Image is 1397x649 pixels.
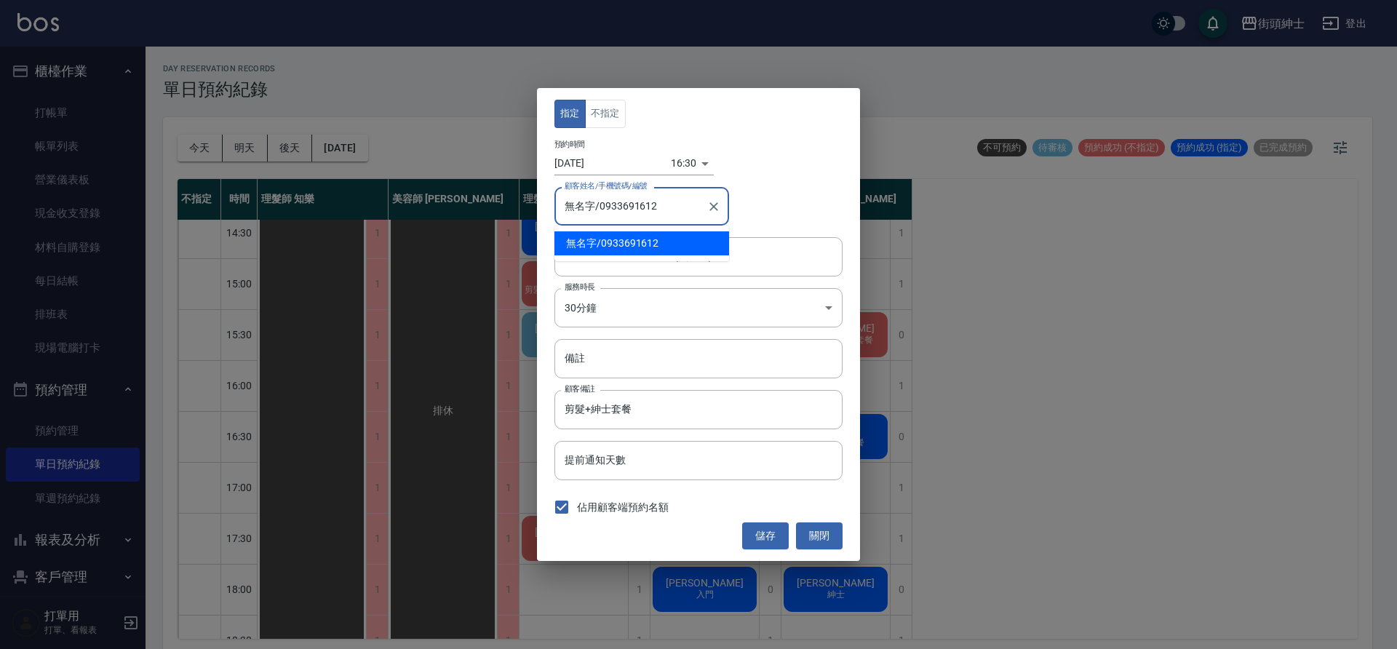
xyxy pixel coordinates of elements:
[671,151,696,175] div: 16:30
[577,500,669,515] span: 佔用顧客端預約名額
[554,288,843,327] div: 30分鐘
[554,139,585,150] label: 預約時間
[704,196,724,217] button: Clear
[565,383,595,394] label: 顧客備註
[554,231,729,255] span: 無名字 / 0933691612
[554,100,586,128] button: 指定
[565,180,648,191] label: 顧客姓名/手機號碼/編號
[585,100,626,128] button: 不指定
[554,151,671,175] input: Choose date, selected date is 2025-09-20
[742,522,789,549] button: 儲存
[796,522,843,549] button: 關閉
[565,282,595,292] label: 服務時長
